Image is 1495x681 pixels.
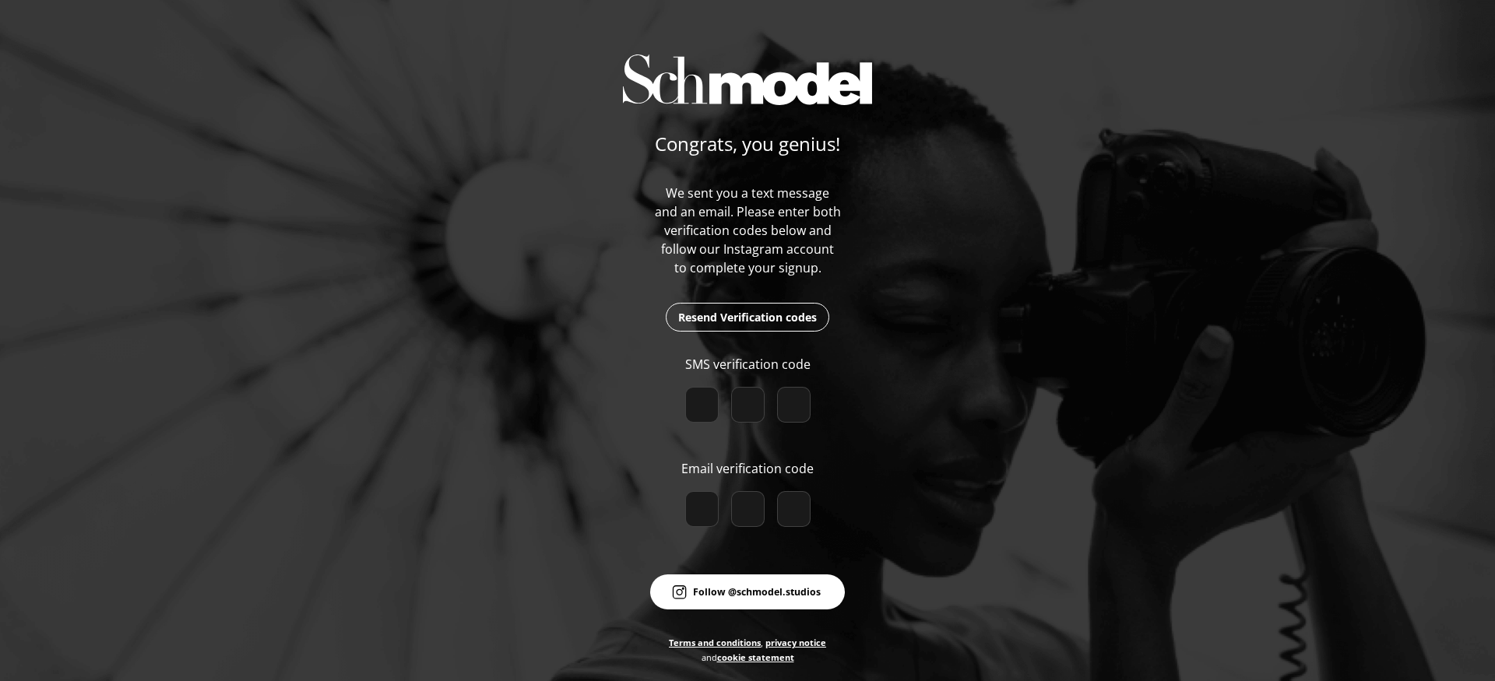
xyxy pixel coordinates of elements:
tspan: Follow @schmodel.studios [693,585,821,599]
p: SMS verification code [623,355,872,374]
a: cookie statement [717,651,794,663]
p: Email verification code [623,459,872,478]
button: Resend Verification codes [666,303,829,332]
a: Terms and conditions [669,637,761,648]
a: Follow @schmodel.studios [650,574,845,609]
img: img [623,54,872,105]
a: privacy notice [765,637,826,648]
p: We sent you a text message and an email. Please enter both verification codes below and follow ou... [623,184,872,277]
p: Congrats, you genius! [623,130,872,158]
